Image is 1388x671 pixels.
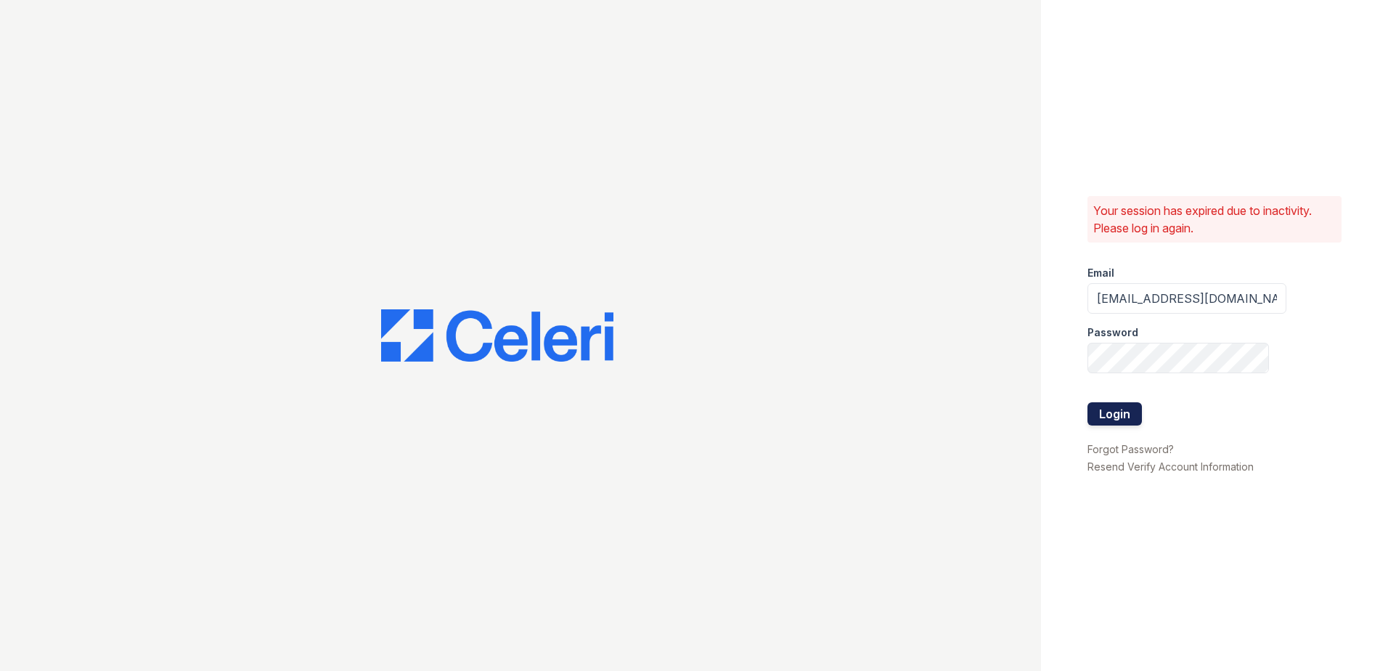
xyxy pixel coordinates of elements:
[1087,443,1174,455] a: Forgot Password?
[1093,202,1336,237] p: Your session has expired due to inactivity. Please log in again.
[1087,402,1142,426] button: Login
[1087,460,1254,473] a: Resend Verify Account Information
[381,309,613,362] img: CE_Logo_Blue-a8612792a0a2168367f1c8372b55b34899dd931a85d93a1a3d3e32e68fde9ad4.png
[1087,266,1114,280] label: Email
[1087,325,1138,340] label: Password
